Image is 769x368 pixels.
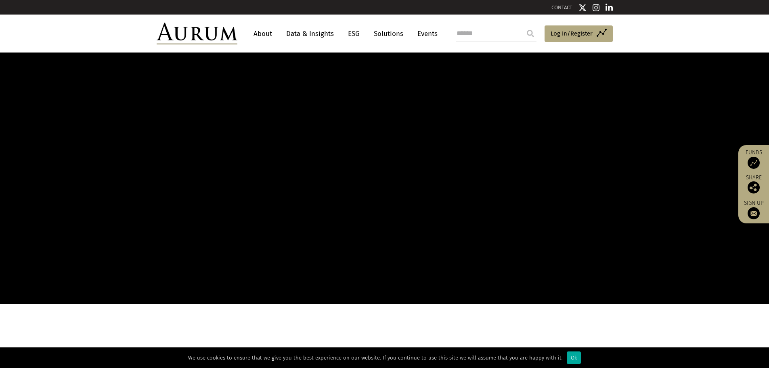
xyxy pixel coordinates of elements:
a: Data & Insights [282,26,338,41]
input: Submit [522,25,539,42]
img: Instagram icon [593,4,600,12]
a: Log in/Register [545,25,613,42]
a: Sign up [742,200,765,219]
img: Sign up to our newsletter [748,207,760,219]
div: Ok [567,351,581,364]
a: CONTACT [551,4,572,11]
div: Share [742,175,765,193]
img: Access Funds [748,157,760,169]
a: Solutions [370,26,407,41]
img: Linkedin icon [606,4,613,12]
span: Log in/Register [551,29,593,38]
img: Share this post [748,181,760,193]
a: Events [413,26,438,41]
img: Aurum [157,23,237,44]
img: Twitter icon [578,4,587,12]
a: About [249,26,276,41]
a: Funds [742,149,765,169]
a: ESG [344,26,364,41]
